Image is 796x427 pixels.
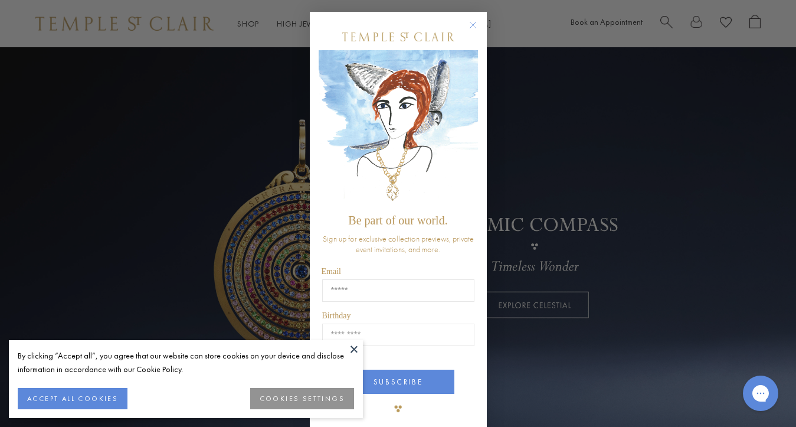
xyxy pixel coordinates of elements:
[737,371,784,415] iframe: Gorgias live chat messenger
[18,349,354,376] div: By clicking “Accept all”, you agree that our website can store cookies on your device and disclos...
[322,267,341,276] span: Email
[18,388,127,409] button: ACCEPT ALL COOKIES
[471,24,486,38] button: Close dialog
[322,279,474,302] input: Email
[250,388,354,409] button: COOKIES SETTINGS
[342,32,454,41] img: Temple St. Clair
[322,311,351,320] span: Birthday
[342,370,454,394] button: SUBSCRIBE
[386,397,410,421] img: TSC
[323,233,474,255] span: Sign up for exclusive collection previews, private event invitations, and more.
[348,214,447,227] span: Be part of our world.
[319,50,478,208] img: c4a9eb12-d91a-4d4a-8ee0-386386f4f338.jpeg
